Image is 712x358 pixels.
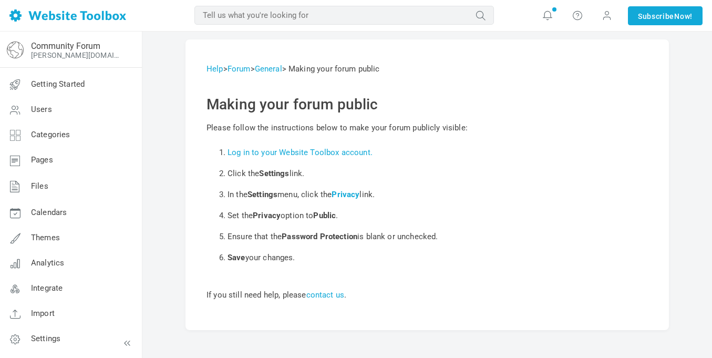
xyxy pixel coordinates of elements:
span: Now! [674,11,693,22]
span: Pages [31,155,53,165]
a: [PERSON_NAME][DOMAIN_NAME] [31,51,122,59]
b: Privacy [253,211,281,220]
b: Password Protection [282,232,357,241]
span: Integrate [31,283,63,293]
span: Calendars [31,208,67,217]
li: your changes. [228,247,648,268]
a: SubscribeNow! [628,6,703,25]
b: Settings [259,169,289,178]
span: Themes [31,233,60,242]
span: Settings [31,334,60,343]
a: Privacy [332,190,359,199]
span: Analytics [31,258,64,268]
span: Import [31,309,55,318]
input: Tell us what you're looking for [194,6,494,25]
b: Settings [247,190,277,199]
p: If you still need help, please . [207,276,648,301]
a: contact us [306,290,345,300]
span: Files [31,181,48,191]
b: Save [228,253,245,262]
a: Forum [228,64,251,74]
p: Please follow the instructions below to make your forum publicly visible: [207,121,648,134]
a: General [255,64,282,74]
a: Log in to your Website Toolbox account. [228,148,373,157]
a: Help [207,64,223,74]
li: In the menu, click the link. [228,184,648,205]
img: globe-icon.png [7,42,24,58]
h2: Making your forum public [207,96,648,114]
li: Set the option to . [228,205,648,226]
li: Click the link. [228,163,648,184]
span: > > > Making your forum public [207,64,380,74]
a: Community Forum [31,41,100,51]
span: Categories [31,130,70,139]
b: Public [313,211,336,220]
li: Ensure that the is blank or unchecked. [228,226,648,247]
span: Getting Started [31,79,85,89]
span: Users [31,105,52,114]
